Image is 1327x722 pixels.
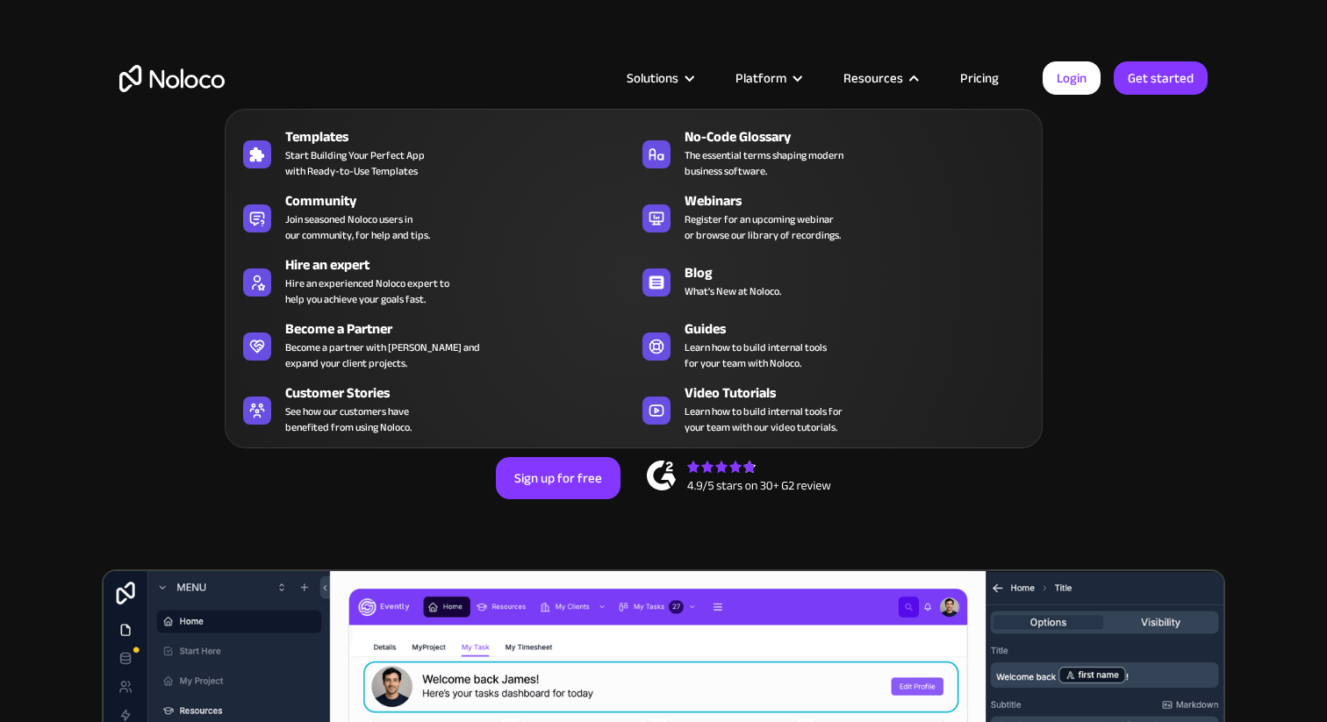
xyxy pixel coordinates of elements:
div: Resources [843,67,903,89]
div: Solutions [605,67,714,89]
a: TemplatesStart Building Your Perfect Appwith Ready-to-Use Templates [234,123,634,182]
div: Video Tutorials [685,382,1041,404]
span: See how our customers have benefited from using Noloco. [285,404,412,435]
a: Sign up for free [496,457,620,499]
span: Register for an upcoming webinar or browse our library of recordings. [685,211,841,243]
div: Solutions [627,67,678,89]
div: Platform [714,67,821,89]
div: Resources [821,67,938,89]
a: Pricing [938,67,1021,89]
div: Customer Stories [285,382,642,404]
div: Community [285,190,642,211]
div: No-Code Glossary [685,126,1041,147]
div: Hire an expert [285,254,642,275]
a: CommunityJoin seasoned Noloco users inour community, for help and tips. [234,187,634,247]
span: Start Building Your Perfect App with Ready-to-Use Templates [285,147,425,179]
a: Become a PartnerBecome a partner with [PERSON_NAME] andexpand your client projects. [234,315,634,375]
h2: Business Apps for Teams [119,181,1208,321]
a: Video TutorialsLearn how to build internal tools foryour team with our video tutorials. [634,379,1033,439]
div: Become a partner with [PERSON_NAME] and expand your client projects. [285,340,480,371]
span: What's New at Noloco. [685,283,781,299]
a: Login [1043,61,1101,95]
div: Guides [685,318,1041,340]
a: WebinarsRegister for an upcoming webinaror browse our library of recordings. [634,187,1033,247]
a: Get started [1114,61,1208,95]
span: Learn how to build internal tools for your team with Noloco. [685,340,827,371]
div: Templates [285,126,642,147]
div: Platform [735,67,786,89]
div: Become a Partner [285,318,642,340]
div: Webinars [685,190,1041,211]
nav: Resources [225,84,1043,448]
span: Join seasoned Noloco users in our community, for help and tips. [285,211,430,243]
a: GuidesLearn how to build internal toolsfor your team with Noloco. [634,315,1033,375]
span: Learn how to build internal tools for your team with our video tutorials. [685,404,843,435]
a: No-Code GlossaryThe essential terms shaping modernbusiness software. [634,123,1033,182]
a: Hire an expertHire an experienced Noloco expert tohelp you achieve your goals fast. [234,251,634,311]
span: The essential terms shaping modern business software. [685,147,843,179]
a: BlogWhat's New at Noloco. [634,251,1033,311]
div: Hire an experienced Noloco expert to help you achieve your goals fast. [285,275,449,307]
a: home [119,65,225,92]
div: Blog [685,262,1041,283]
a: Customer StoriesSee how our customers havebenefited from using Noloco. [234,379,634,439]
